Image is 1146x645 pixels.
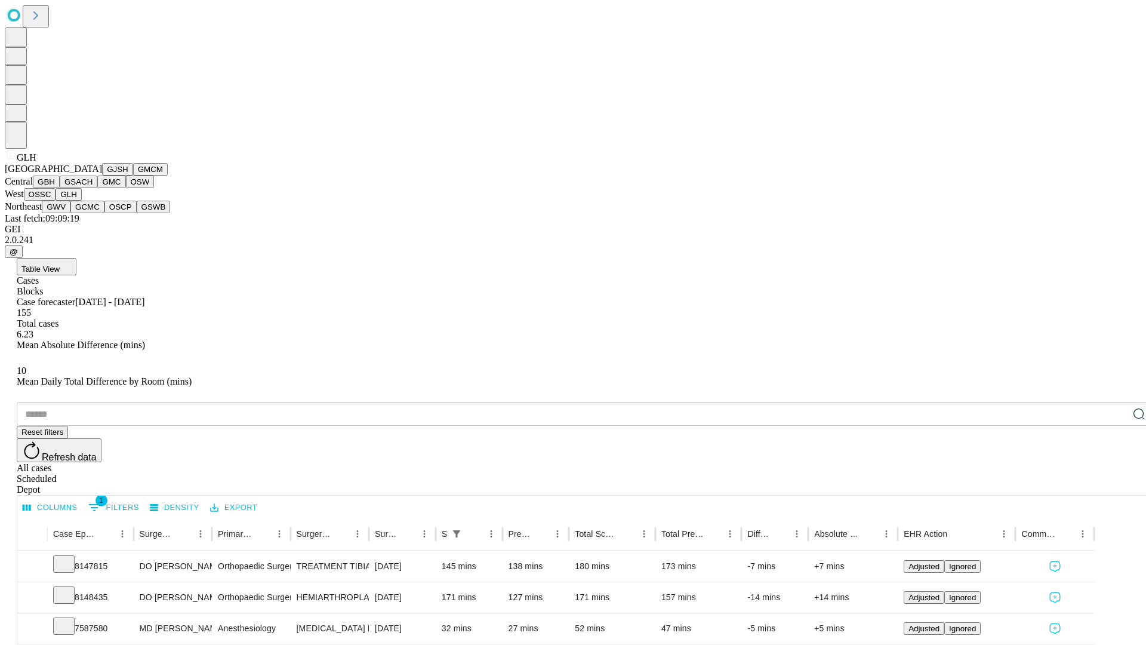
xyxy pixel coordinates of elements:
button: OSCP [104,201,137,213]
span: Ignored [949,562,976,571]
span: Reset filters [21,428,63,437]
div: MD [PERSON_NAME] E Md [140,613,206,644]
span: Mean Absolute Difference (mins) [17,340,145,350]
button: Show filters [85,498,142,517]
button: Adjusted [904,622,944,635]
span: Case forecaster [17,297,75,307]
button: Sort [861,526,878,542]
div: Orthopaedic Surgery [218,551,284,582]
span: Refresh data [42,452,97,462]
div: Predicted In Room Duration [509,529,532,539]
div: HEMIARTHROPLASTY HIP [297,582,363,613]
button: GLH [56,188,81,201]
span: Mean Daily Total Difference by Room (mins) [17,376,192,386]
span: 10 [17,365,26,376]
div: 27 mins [509,613,563,644]
div: 145 mins [442,551,497,582]
button: Sort [948,526,965,542]
span: 155 [17,308,31,318]
button: Menu [549,526,566,542]
button: Menu [878,526,895,542]
button: Sort [466,526,483,542]
button: GSWB [137,201,171,213]
span: Northeast [5,201,42,211]
button: Reset filters [17,426,68,438]
span: 1 [95,494,107,506]
button: @ [5,245,23,258]
button: GWV [42,201,70,213]
button: GMCM [133,163,168,176]
button: Sort [619,526,636,542]
div: Primary Service [218,529,252,539]
span: @ [10,247,18,256]
button: Export [207,499,260,517]
button: Sort [332,526,349,542]
div: Surgery Name [297,529,331,539]
button: Ignored [944,591,981,604]
div: 1 active filter [448,526,465,542]
span: Total cases [17,318,58,328]
button: Menu [483,526,500,542]
button: Sort [532,526,549,542]
div: EHR Action [904,529,947,539]
div: 173 mins [661,551,736,582]
div: 47 mins [661,613,736,644]
div: Surgeon Name [140,529,174,539]
div: Comments [1021,529,1056,539]
button: Sort [97,526,114,542]
button: Show filters [448,526,465,542]
span: Adjusted [908,593,939,602]
button: Sort [175,526,192,542]
div: Case Epic Id [53,529,96,539]
button: Menu [996,526,1012,542]
div: 32 mins [442,613,497,644]
span: West [5,189,24,199]
button: Ignored [944,622,981,635]
button: Menu [114,526,131,542]
button: Adjusted [904,560,944,573]
button: Menu [271,526,288,542]
span: [GEOGRAPHIC_DATA] [5,164,102,174]
button: Sort [772,526,788,542]
span: Ignored [949,593,976,602]
span: Table View [21,265,60,274]
div: -5 mins [747,613,802,644]
div: Total Scheduled Duration [575,529,618,539]
span: [DATE] - [DATE] [75,297,144,307]
button: Sort [254,526,271,542]
button: Sort [1058,526,1074,542]
button: GSACH [60,176,97,188]
button: GCMC [70,201,104,213]
span: Adjusted [908,562,939,571]
button: GJSH [102,163,133,176]
div: +14 mins [814,582,892,613]
div: Scheduled In Room Duration [442,529,447,539]
div: Absolute Difference [814,529,860,539]
button: GBH [33,176,60,188]
button: Select columns [20,499,81,517]
div: DO [PERSON_NAME] [PERSON_NAME] Do [140,551,206,582]
button: Menu [788,526,805,542]
div: -7 mins [747,551,802,582]
div: DO [PERSON_NAME] [PERSON_NAME] Do [140,582,206,613]
div: [DATE] [375,582,430,613]
button: Expand [23,557,41,578]
button: Menu [416,526,433,542]
button: Sort [705,526,722,542]
div: 8148435 [53,582,128,613]
button: Adjusted [904,591,944,604]
div: [DATE] [375,613,430,644]
div: TREATMENT TIBIAL FRACTURE BY INTRAMEDULLARY IMPLANT [297,551,363,582]
button: Sort [399,526,416,542]
button: OSW [126,176,155,188]
div: 52 mins [575,613,649,644]
div: 138 mins [509,551,563,582]
button: Ignored [944,560,981,573]
div: +5 mins [814,613,892,644]
div: Surgery Date [375,529,398,539]
div: 7587580 [53,613,128,644]
button: Table View [17,258,76,275]
span: GLH [17,152,36,162]
div: 171 mins [575,582,649,613]
button: Menu [192,526,209,542]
